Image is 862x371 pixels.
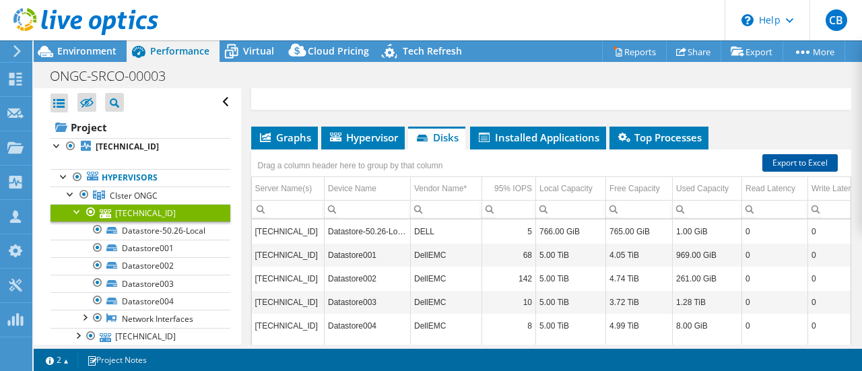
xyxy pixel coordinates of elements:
td: Used Capacity Column [673,177,742,201]
td: Column Read Latency, Filter cell [742,200,808,218]
td: Column Free Capacity, Value 765.00 GiB [606,220,673,243]
div: Read Latency [745,180,795,197]
div: Vendor Name* [414,180,467,197]
td: Local Capacity Column [536,177,606,201]
a: Datastore-50.26-Local [51,222,230,239]
td: Column Free Capacity, Value 4.99 TiB [606,314,673,337]
td: Column Read Latency, Value 0 [742,267,808,290]
td: 95% IOPS Column [482,177,536,201]
td: Column Free Capacity, Value 4.74 TiB [606,267,673,290]
div: Used Capacity [676,180,729,197]
span: Environment [57,44,117,57]
div: Drag a column header here to group by that column [255,156,446,175]
span: Virtual [243,44,274,57]
span: Disks [415,131,459,144]
a: 2 [36,351,78,368]
span: CB [826,9,847,31]
h1: ONGC-SRCO-00003 [44,69,187,83]
div: Local Capacity [539,180,593,197]
td: Column Vendor Name*, Value DellEMC [411,314,482,337]
td: Column 95% IOPS, Value 142 [482,267,536,290]
td: Column Local Capacity, Value 5.00 TiB [536,243,606,267]
td: Column Vendor Name*, Filter cell [411,200,482,218]
td: Column Vendor Name*, Value DellEMC [411,267,482,290]
div: Device Name [328,180,376,197]
td: Column Read Latency, Value 0 [742,220,808,243]
td: Column Local Capacity, Value 5.00 TiB [536,314,606,337]
a: Share [666,41,721,62]
a: Datastore002 [51,257,230,275]
td: Column Local Capacity, Value 766.00 GiB [536,220,606,243]
td: Column Local Capacity, Value 5.00 TiB [536,290,606,314]
td: Column Used Capacity, Value 8.00 GiB [673,314,742,337]
td: Column Server Name(s), Value 192.168.50.26 [252,220,325,243]
a: Clster ONGC [51,187,230,204]
td: Read Latency Column [742,177,808,201]
a: Export to Excel [762,154,838,172]
a: Datastore004 [51,292,230,310]
b: [TECHNICAL_ID] [96,141,159,152]
span: Installed Applications [477,131,599,144]
td: Column 95% IOPS, Value 10 [482,290,536,314]
a: Datastore003 [51,275,230,292]
td: Column Used Capacity, Value 1.28 TiB [673,290,742,314]
div: Free Capacity [609,180,660,197]
td: Column Server Name(s), Value 192.168.50.26 [252,243,325,267]
td: Column Used Capacity, Filter cell [673,200,742,218]
td: Column Used Capacity, Value 261.00 GiB [673,267,742,290]
div: Server Name(s) [255,180,312,197]
td: Column Vendor Name*, Value DellEMC [411,243,482,267]
td: Column Device Name, Value Datastore003 [325,290,411,314]
a: Project Notes [77,351,156,368]
td: Column Free Capacity, Value 3.72 TiB [606,290,673,314]
a: Network Interfaces [51,310,230,327]
td: Column Read Latency, Value 0 [742,314,808,337]
td: Device Name Column [325,177,411,201]
span: Graphs [258,131,311,144]
td: Column Device Name, Value Datastore001 [325,243,411,267]
td: Column Free Capacity, Filter cell [606,200,673,218]
div: 95% IOPS [494,180,532,197]
a: Hypervisors [51,169,230,187]
td: Column Server Name(s), Value 192.168.50.26 [252,290,325,314]
a: [TECHNICAL_ID] [51,204,230,222]
svg: \n [741,14,754,26]
span: Hypervisor [328,131,398,144]
a: More [783,41,845,62]
td: Column Vendor Name*, Value DellEMC [411,290,482,314]
span: Top Processes [616,131,702,144]
td: Server Name(s) Column [252,177,325,201]
td: Column 95% IOPS, Filter cell [482,200,536,218]
a: Reports [602,41,667,62]
td: Column Device Name, Value Datastore004 [325,314,411,337]
td: Column Device Name, Filter cell [325,200,411,218]
td: Column Device Name, Value Datastore-50.26-Local [325,220,411,243]
td: Column 95% IOPS, Value 68 [482,243,536,267]
div: Write Latency [811,180,861,197]
td: Column Local Capacity, Value 5.00 TiB [536,267,606,290]
td: Column Device Name, Value Datastore002 [325,267,411,290]
a: [TECHNICAL_ID] [51,328,230,345]
a: [TECHNICAL_ID] [51,138,230,156]
td: Column Read Latency, Value 0 [742,243,808,267]
td: Column Server Name(s), Value 192.168.50.26 [252,314,325,337]
td: Column Server Name(s), Filter cell [252,200,325,218]
a: Datastore001 [51,240,230,257]
td: Column Read Latency, Value 0 [742,290,808,314]
td: Column Used Capacity, Value 969.00 GiB [673,243,742,267]
td: Column Free Capacity, Value 4.05 TiB [606,243,673,267]
td: Column Local Capacity, Filter cell [536,200,606,218]
td: Column 95% IOPS, Value 8 [482,314,536,337]
span: Clster ONGC [110,190,158,201]
td: Column 95% IOPS, Value 5 [482,220,536,243]
td: Free Capacity Column [606,177,673,201]
td: Column Used Capacity, Value 1.00 GiB [673,220,742,243]
span: Cloud Pricing [308,44,369,57]
td: Column Vendor Name*, Value DELL [411,220,482,243]
span: Tech Refresh [403,44,462,57]
td: Column Server Name(s), Value 192.168.50.26 [252,267,325,290]
td: Vendor Name* Column [411,177,482,201]
a: Project [51,116,230,138]
a: Export [721,41,783,62]
span: Performance [150,44,209,57]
